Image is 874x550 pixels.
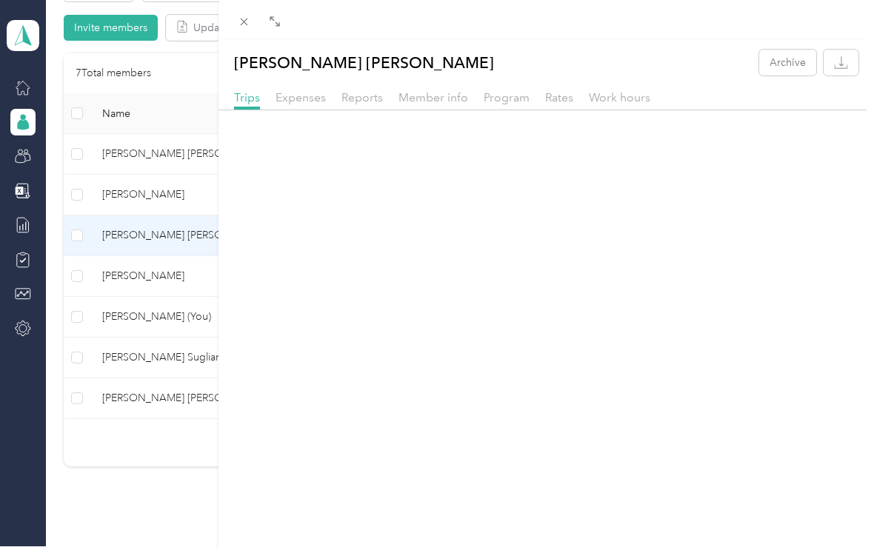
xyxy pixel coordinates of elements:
[484,90,530,104] span: Program
[234,90,260,104] span: Trips
[545,90,573,104] span: Rates
[791,467,874,550] iframe: Everlance-gr Chat Button Frame
[234,50,494,76] p: [PERSON_NAME] [PERSON_NAME]
[398,90,468,104] span: Member info
[341,90,383,104] span: Reports
[759,50,816,76] button: Archive
[589,90,650,104] span: Work hours
[276,90,326,104] span: Expenses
